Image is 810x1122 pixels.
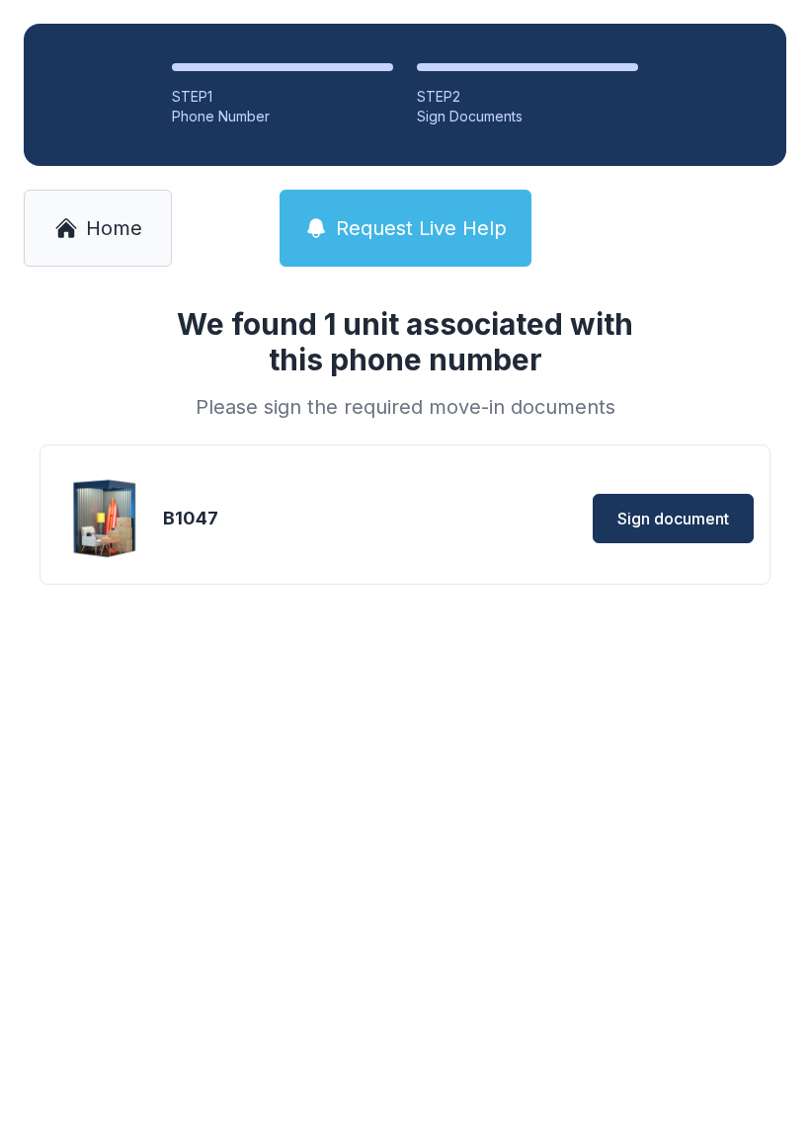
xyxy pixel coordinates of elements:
div: Phone Number [172,107,393,126]
span: Sign document [617,507,729,530]
div: STEP 2 [417,87,638,107]
div: Please sign the required move-in documents [152,393,658,421]
span: Request Live Help [336,214,507,242]
div: B1047 [163,505,400,532]
h1: We found 1 unit associated with this phone number [152,306,658,377]
span: Home [86,214,142,242]
div: STEP 1 [172,87,393,107]
div: Sign Documents [417,107,638,126]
